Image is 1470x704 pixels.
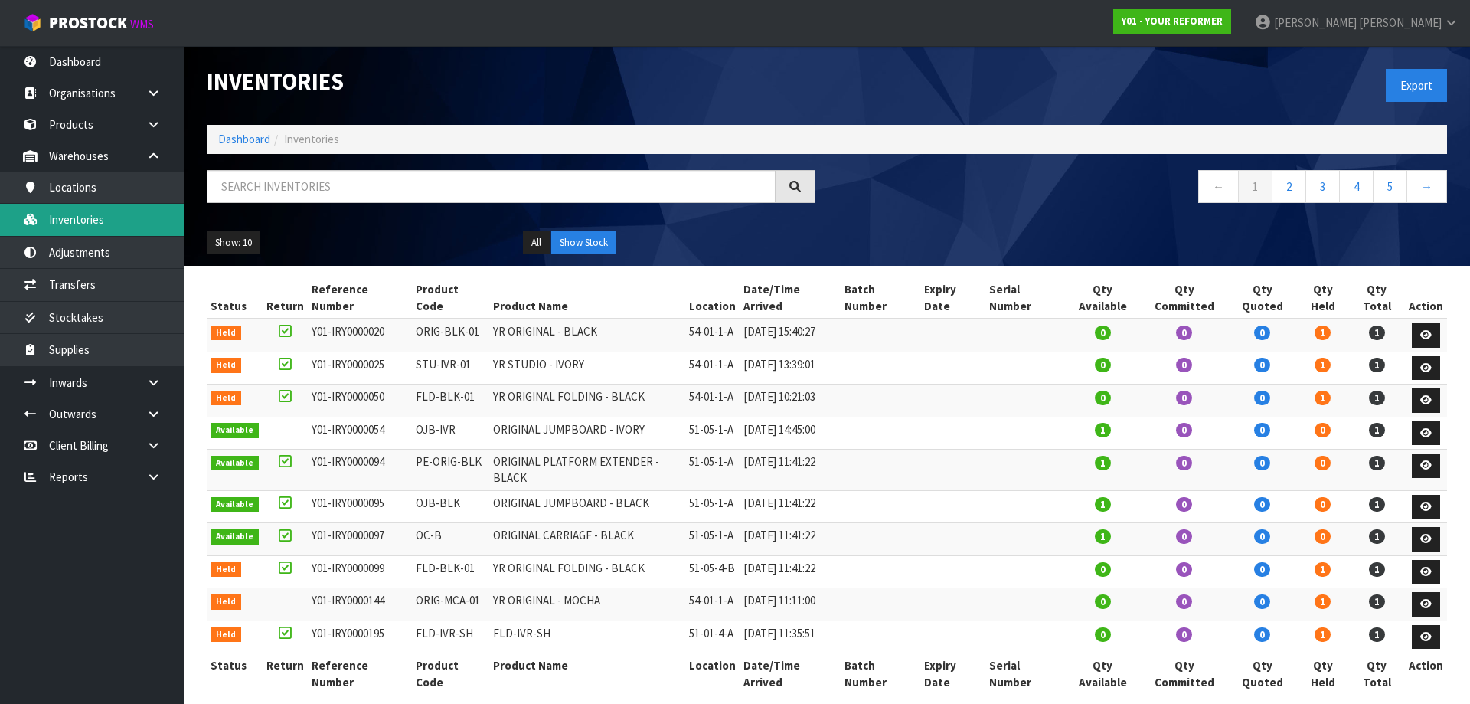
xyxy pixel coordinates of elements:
th: Qty Quoted [1228,653,1297,694]
td: [DATE] 10:21:03 [740,385,841,417]
td: Y01-IRY0000094 [308,450,412,491]
span: 1 [1315,627,1331,642]
td: 51-05-1-A [685,417,740,450]
th: Return [263,277,308,319]
span: 0 [1095,391,1111,405]
a: Y01 - YOUR REFORMER [1113,9,1231,34]
span: 1 [1315,358,1331,372]
nav: Page navigation [838,170,1447,208]
td: OJB-IVR [412,417,489,450]
span: 0 [1315,497,1331,512]
button: Show Stock [551,231,616,255]
button: Show: 10 [207,231,260,255]
strong: Y01 - YOUR REFORMER [1122,15,1223,28]
td: YR ORIGINAL FOLDING - BLACK [489,555,685,588]
th: Date/Time Arrived [740,653,841,694]
th: Product Code [412,277,489,319]
td: [DATE] 11:41:22 [740,523,841,556]
td: OC-B [412,523,489,556]
span: 0 [1176,562,1192,577]
th: Status [207,653,263,694]
td: Y01-IRY0000020 [308,319,412,352]
td: Y01-IRY0000050 [308,385,412,417]
img: cube-alt.png [23,13,42,32]
span: Available [211,456,259,471]
td: PE-ORIG-BLK [412,450,489,491]
span: Inventories [284,132,339,146]
span: 1 [1369,326,1385,340]
td: [DATE] 11:41:22 [740,450,841,491]
span: 0 [1095,358,1111,372]
span: 0 [1176,358,1192,372]
button: Export [1386,69,1447,102]
th: Product Code [412,653,489,694]
th: Qty Total [1349,653,1405,694]
th: Serial Number [985,277,1065,319]
td: STU-IVR-01 [412,352,489,385]
span: 1 [1315,594,1331,609]
th: Batch Number [841,653,920,694]
h1: Inventories [207,69,815,94]
td: YR ORIGINAL - MOCHA [489,588,685,621]
span: 0 [1254,562,1270,577]
span: 1 [1315,391,1331,405]
span: Held [211,326,241,341]
a: 2 [1272,170,1306,203]
span: Held [211,391,241,406]
span: Held [211,562,241,578]
span: Held [211,594,241,610]
td: 54-01-1-A [685,319,740,352]
span: 0 [1176,326,1192,340]
span: 1 [1369,529,1385,544]
th: Expiry Date [920,653,985,694]
th: Serial Number [985,653,1065,694]
td: [DATE] 11:11:00 [740,588,841,621]
span: 0 [1254,423,1270,437]
td: Y01-IRY0000097 [308,523,412,556]
th: Qty Committed [1141,653,1228,694]
th: Product Name [489,653,685,694]
span: 0 [1254,497,1270,512]
th: Status [207,277,263,319]
span: Available [211,423,259,438]
span: [PERSON_NAME] [1274,15,1357,30]
a: 1 [1238,170,1272,203]
span: 1 [1369,497,1385,512]
td: Y01-IRY0000195 [308,621,412,653]
input: Search inventories [207,170,776,203]
th: Expiry Date [920,277,985,319]
td: ORIGINAL JUMPBOARD - IVORY [489,417,685,450]
td: Y01-IRY0000054 [308,417,412,450]
td: FLD-BLK-01 [412,385,489,417]
span: 0 [1176,594,1192,609]
td: 54-01-1-A [685,588,740,621]
td: [DATE] 11:41:22 [740,555,841,588]
td: [DATE] 11:41:22 [740,490,841,523]
td: [DATE] 11:35:51 [740,621,841,653]
th: Qty Committed [1141,277,1228,319]
th: Reference Number [308,277,412,319]
span: 1 [1095,529,1111,544]
span: 0 [1176,423,1192,437]
th: Qty Total [1349,277,1405,319]
span: 1 [1369,562,1385,577]
span: 0 [1095,562,1111,577]
th: Product Name [489,277,685,319]
th: Batch Number [841,277,920,319]
span: 1 [1369,423,1385,437]
td: 51-05-1-A [685,523,740,556]
a: 5 [1373,170,1407,203]
a: → [1406,170,1447,203]
span: 0 [1095,627,1111,642]
span: Available [211,497,259,512]
td: YR ORIGINAL - BLACK [489,319,685,352]
span: 0 [1176,391,1192,405]
span: 0 [1315,423,1331,437]
th: Location [685,277,740,319]
td: [DATE] 15:40:27 [740,319,841,352]
span: 1 [1369,627,1385,642]
td: Y01-IRY0000025 [308,352,412,385]
span: Held [211,358,241,373]
th: Qty Available [1065,653,1141,694]
th: Action [1405,653,1447,694]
